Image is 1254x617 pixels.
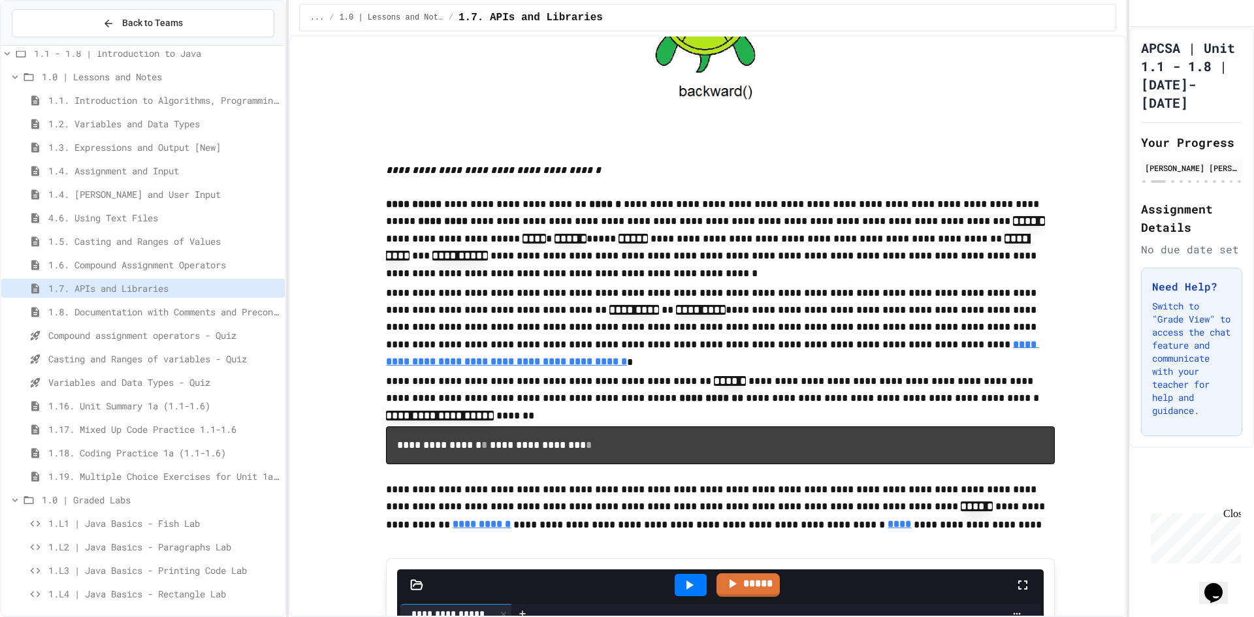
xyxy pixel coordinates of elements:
span: 1.0 | Lessons and Notes [340,12,443,23]
span: / [449,12,453,23]
span: 1.L3 | Java Basics - Printing Code Lab [48,563,280,577]
span: 1.0 | Lessons and Notes [42,70,280,84]
h1: APCSA | Unit 1.1 - 1.8 | [DATE]-[DATE] [1141,39,1242,112]
p: Switch to "Grade View" to access the chat feature and communicate with your teacher for help and ... [1152,300,1231,417]
div: No due date set [1141,242,1242,257]
span: 1.7. APIs and Libraries [48,281,280,295]
span: 1.18. Coding Practice 1a (1.1-1.6) [48,446,280,460]
span: 1.8. Documentation with Comments and Preconditions [48,305,280,319]
span: Back to Teams [122,16,183,30]
span: 1.19. Multiple Choice Exercises for Unit 1a (1.1-1.6) [48,469,280,483]
button: Back to Teams [12,9,274,37]
span: Compound assignment operators - Quiz [48,328,280,342]
span: 1.1 - 1.8 | Introduction to Java [34,46,280,60]
span: 1.4. Assignment and Input [48,164,280,178]
span: 1.5. Casting and Ranges of Values [48,234,280,248]
span: ... [310,12,325,23]
iframe: chat widget [1146,508,1241,563]
span: 1.L1 | Java Basics - Fish Lab [48,516,280,530]
span: 1.6. Compound Assignment Operators [48,258,280,272]
span: 1.17. Mixed Up Code Practice 1.1-1.6 [48,422,280,436]
span: Casting and Ranges of variables - Quiz [48,352,280,366]
span: 1.7. APIs and Libraries [458,10,603,25]
span: 1.L2 | Java Basics - Paragraphs Lab [48,540,280,554]
div: Chat with us now!Close [5,5,90,83]
div: [PERSON_NAME] [PERSON_NAME] [1145,162,1238,174]
span: 1.0 | Graded Labs [42,493,280,507]
h3: Need Help? [1152,279,1231,294]
span: 1.3. Expressions and Output [New] [48,140,280,154]
span: 1.L4 | Java Basics - Rectangle Lab [48,587,280,601]
iframe: chat widget [1199,565,1241,604]
h2: Assignment Details [1141,200,1242,236]
span: / [329,12,334,23]
span: 1.1. Introduction to Algorithms, Programming, and Compilers [48,93,280,107]
span: 1.4. [PERSON_NAME] and User Input [48,187,280,201]
span: 4.6. Using Text Files [48,211,280,225]
span: 1.2. Variables and Data Types [48,117,280,131]
span: Variables and Data Types - Quiz [48,375,280,389]
h2: Your Progress [1141,133,1242,151]
span: 1.16. Unit Summary 1a (1.1-1.6) [48,399,280,413]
